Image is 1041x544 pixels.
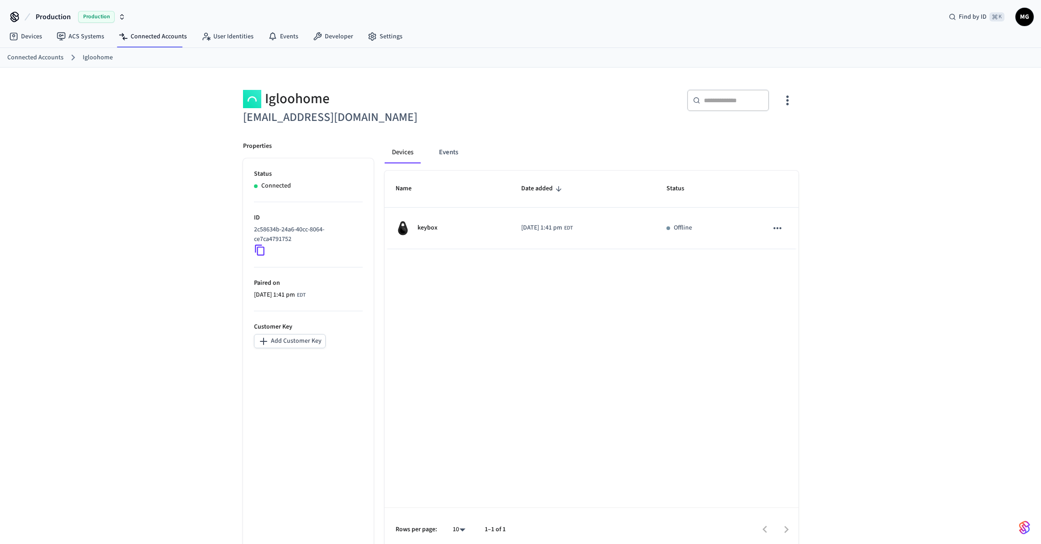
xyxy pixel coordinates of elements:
div: America/New_York [521,223,573,233]
div: connected account tabs [385,141,798,163]
span: [DATE] 1:41 pm [521,223,562,233]
p: ID [254,213,363,223]
img: igloohome_logo [243,89,261,108]
p: Properties [243,141,272,151]
div: America/New_York [254,290,306,300]
p: Rows per page: [396,525,437,534]
span: Date added [521,182,565,196]
span: Production [78,11,115,23]
a: ACS Systems [49,28,111,45]
span: Find by ID [959,12,987,21]
p: 1–1 of 1 [485,525,506,534]
table: sticky table [385,171,798,249]
span: EDT [297,291,306,299]
p: keybox [417,223,438,233]
a: Connected Accounts [111,28,194,45]
p: Connected [261,181,291,191]
a: Connected Accounts [7,53,63,63]
button: Devices [385,141,421,163]
a: Devices [2,28,49,45]
span: MG [1016,9,1033,25]
p: 2c58634b-24a6-40cc-8064-ce7ca4791752 [254,225,359,244]
a: Settings [360,28,410,45]
p: Customer Key [254,322,363,332]
span: Status [666,182,696,196]
span: EDT [564,224,573,232]
div: Igloohome [243,89,515,108]
img: SeamLogoGradient.69752ec5.svg [1019,520,1030,535]
p: Paired on [254,278,363,288]
button: Events [432,141,465,163]
span: [DATE] 1:41 pm [254,290,295,300]
a: User Identities [194,28,261,45]
div: 10 [448,523,470,536]
span: ⌘ K [989,12,1004,21]
button: MG [1015,8,1034,26]
a: Developer [306,28,360,45]
p: Offline [674,223,692,233]
p: Status [254,169,363,179]
div: Find by ID⌘ K [941,9,1012,25]
span: Name [396,182,423,196]
img: igloohome_igke [396,221,410,235]
a: Events [261,28,306,45]
span: Production [36,11,71,22]
a: Igloohome [83,53,113,63]
button: Add Customer Key [254,334,326,348]
h6: [EMAIL_ADDRESS][DOMAIN_NAME] [243,108,515,127]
